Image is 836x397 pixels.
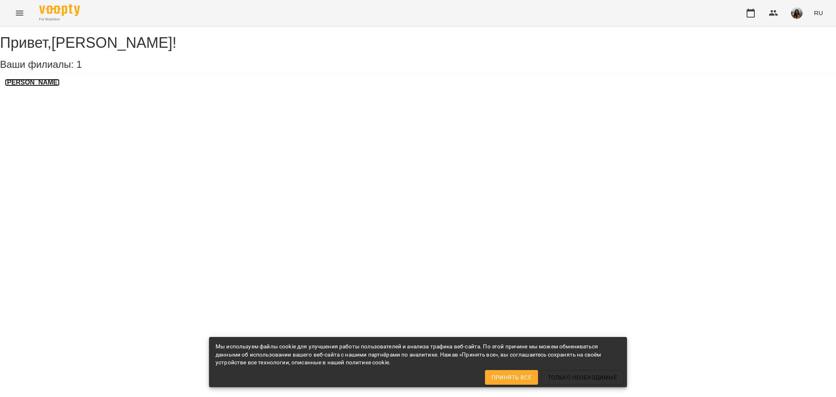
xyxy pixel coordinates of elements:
[39,4,80,16] img: Voopty Logo
[811,5,826,20] button: RU
[39,17,80,22] span: For Business
[791,7,803,19] img: cf3ea0a0c680b25cc987e5e4629d86f3.jpg
[76,59,82,70] span: 1
[814,9,823,17] span: RU
[5,79,60,86] a: [PERSON_NAME]
[10,3,29,23] button: Menu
